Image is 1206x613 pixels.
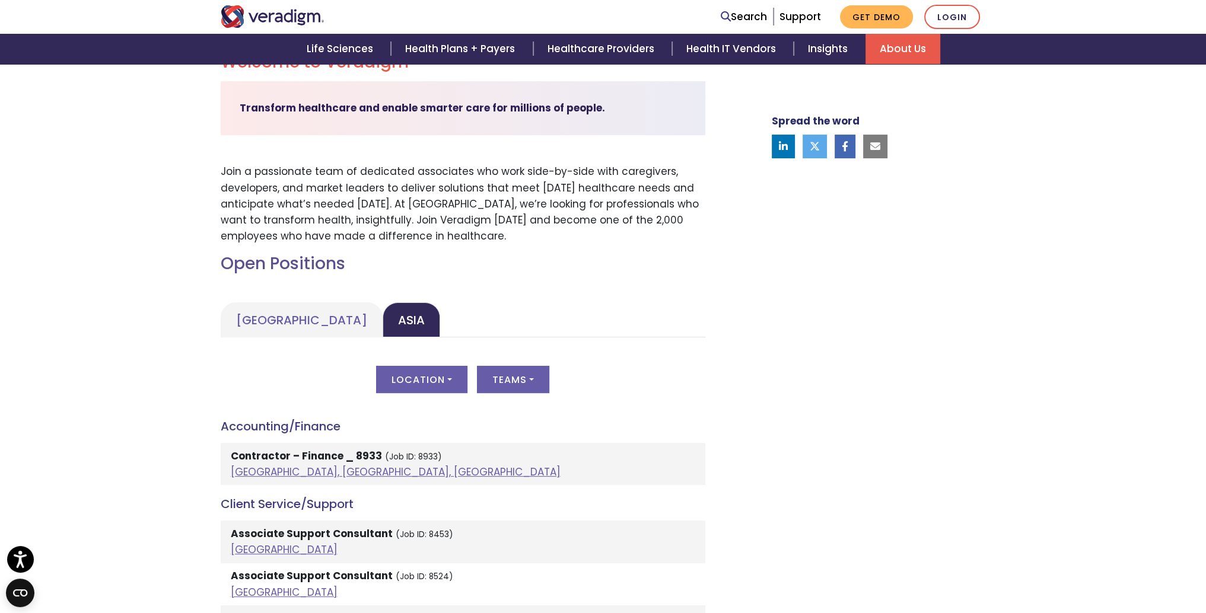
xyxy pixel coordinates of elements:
a: Insights [794,34,865,64]
button: Teams [477,366,549,393]
h2: Welcome to Veradigm [221,52,705,72]
small: (Job ID: 8453) [396,529,453,540]
p: Join a passionate team of dedicated associates who work side-by-side with caregivers, developers,... [221,164,705,244]
strong: Transform healthcare and enable smarter care for millions of people. [240,101,605,115]
a: [GEOGRAPHIC_DATA], [GEOGRAPHIC_DATA], [GEOGRAPHIC_DATA] [231,465,561,479]
strong: Associate Support Consultant [231,569,393,583]
strong: Spread the word [772,114,860,128]
h4: Client Service/Support [221,497,705,511]
strong: Contractor – Finance _ 8933 [231,449,382,463]
a: About Us [865,34,940,64]
button: Location [376,366,467,393]
a: Healthcare Providers [533,34,672,64]
small: (Job ID: 8524) [396,571,453,582]
small: (Job ID: 8933) [385,451,442,462]
a: Health IT Vendors [672,34,794,64]
a: Asia [383,302,440,337]
a: Support [779,9,821,24]
button: Open CMP widget [6,579,34,607]
a: Health Plans + Payers [391,34,533,64]
a: Get Demo [840,5,913,28]
h2: Open Positions [221,254,705,274]
a: [GEOGRAPHIC_DATA] [221,302,383,337]
a: [GEOGRAPHIC_DATA] [231,585,338,599]
a: Life Sciences [292,34,391,64]
img: Veradigm logo [221,5,324,28]
strong: Associate Support Consultant [231,526,393,541]
a: Login [924,5,980,29]
a: Search [721,9,767,25]
h4: Accounting/Finance [221,419,705,433]
a: [GEOGRAPHIC_DATA] [231,542,338,557]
